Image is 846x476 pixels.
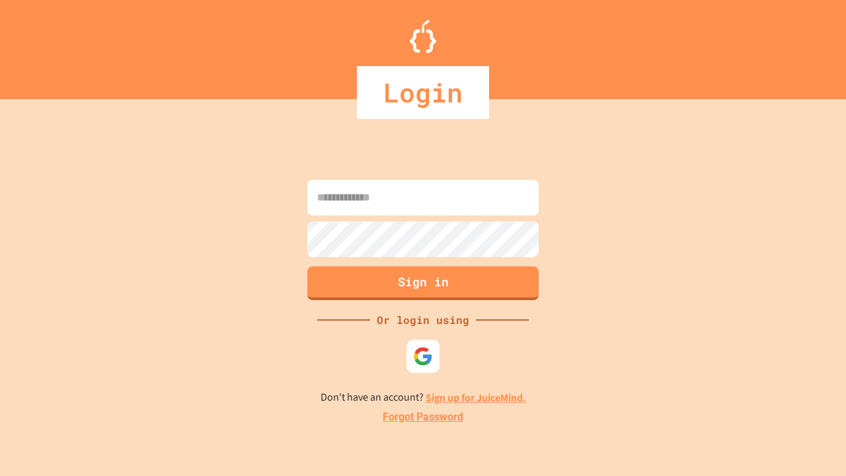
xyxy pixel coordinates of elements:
[736,366,833,422] iframe: chat widget
[321,389,526,406] p: Don't have an account?
[426,391,526,405] a: Sign up for JuiceMind.
[307,266,539,300] button: Sign in
[410,20,436,53] img: Logo.svg
[370,312,476,328] div: Or login using
[790,423,833,463] iframe: chat widget
[413,346,433,366] img: google-icon.svg
[357,66,489,119] div: Login
[383,409,463,425] a: Forgot Password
